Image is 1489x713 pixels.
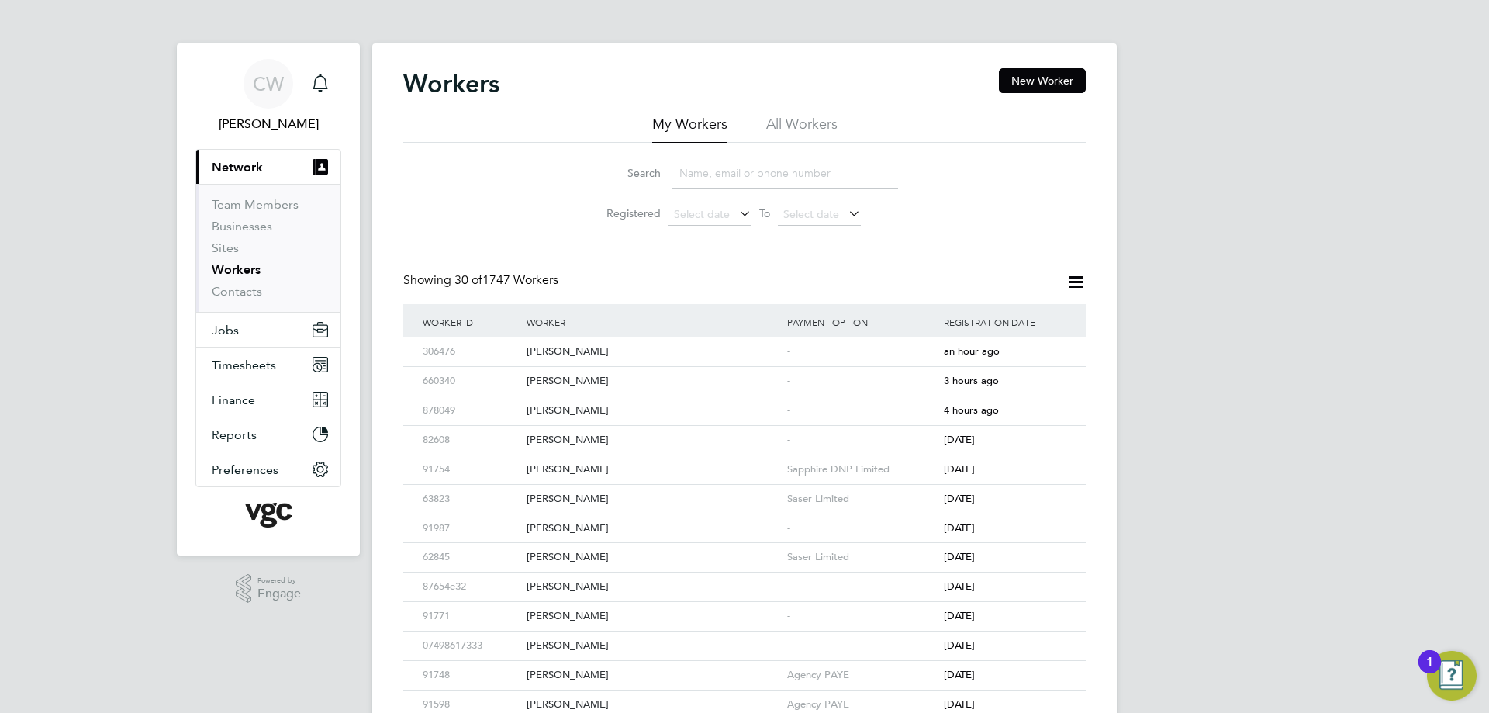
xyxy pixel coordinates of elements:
span: 3 hours ago [944,374,999,387]
li: All Workers [766,115,838,143]
a: Go to home page [195,503,341,528]
div: Saser Limited [783,543,940,572]
span: CW [253,74,284,94]
label: Search [591,166,661,180]
span: 1747 Workers [454,272,558,288]
span: [DATE] [944,609,975,622]
button: Timesheets [196,348,340,382]
div: 660340 [419,367,523,396]
div: [PERSON_NAME] [523,543,783,572]
div: 82608 [419,426,523,455]
div: 63823 [419,485,523,514]
div: - [783,337,940,366]
a: 87654e32[PERSON_NAME]-[DATE] [419,572,1070,585]
a: 91987[PERSON_NAME]-[DATE] [419,514,1070,527]
a: 878049[PERSON_NAME]-4 hours ago [419,396,1070,409]
span: Preferences [212,462,278,477]
span: Select date [674,207,730,221]
span: [DATE] [944,521,975,535]
div: 62845 [419,543,523,572]
a: 62845[PERSON_NAME]Saser Limited[DATE] [419,542,1070,556]
a: Businesses [212,219,272,234]
h2: Workers [403,68,499,99]
div: [PERSON_NAME] [523,514,783,543]
span: Chris Watson [195,115,341,133]
div: Showing [403,272,561,289]
div: [PERSON_NAME] [523,632,783,660]
div: 91748 [419,661,523,690]
span: [DATE] [944,639,975,652]
button: New Worker [999,68,1086,93]
div: Payment Option [783,304,940,340]
div: - [783,426,940,455]
div: Saser Limited [783,485,940,514]
li: My Workers [652,115,727,143]
div: 306476 [419,337,523,366]
span: To [755,203,775,223]
div: [PERSON_NAME] [523,485,783,514]
span: Select date [783,207,839,221]
a: 91598[PERSON_NAME]Agency PAYE[DATE] [419,690,1070,703]
button: Network [196,150,340,184]
span: 4 hours ago [944,403,999,417]
span: [DATE] [944,550,975,563]
a: 07498617333[PERSON_NAME]-[DATE] [419,631,1070,644]
button: Preferences [196,452,340,486]
span: Jobs [212,323,239,337]
div: - [783,632,940,660]
a: Workers [212,262,261,277]
div: - [783,367,940,396]
a: 306476[PERSON_NAME]-an hour ago [419,337,1070,350]
span: Powered by [257,574,301,587]
div: Registration Date [940,304,1070,340]
div: [PERSON_NAME] [523,367,783,396]
a: 91754[PERSON_NAME]Sapphire DNP Limited[DATE] [419,455,1070,468]
a: 91771[PERSON_NAME]-[DATE] [419,601,1070,614]
div: 91987 [419,514,523,543]
div: [PERSON_NAME] [523,661,783,690]
span: [DATE] [944,462,975,476]
div: [PERSON_NAME] [523,426,783,455]
div: [PERSON_NAME] [523,602,783,631]
a: 660340[PERSON_NAME]-3 hours ago [419,366,1070,379]
span: [DATE] [944,697,975,711]
span: Timesheets [212,358,276,372]
button: Reports [196,417,340,452]
span: Reports [212,427,257,442]
div: Sapphire DNP Limited [783,455,940,484]
a: 82608[PERSON_NAME]-[DATE] [419,425,1070,438]
img: vgcgroup-logo-retina.png [245,503,292,528]
button: Finance [196,382,340,417]
div: [PERSON_NAME] [523,337,783,366]
div: Agency PAYE [783,661,940,690]
label: Registered [591,206,661,220]
div: Worker [523,304,783,340]
a: 91748[PERSON_NAME]Agency PAYE[DATE] [419,660,1070,673]
div: - [783,573,940,601]
a: Sites [212,241,239,255]
div: [PERSON_NAME] [523,573,783,601]
div: 91771 [419,602,523,631]
span: [DATE] [944,492,975,505]
div: 07498617333 [419,632,523,660]
a: Powered byEngage [236,574,302,604]
span: [DATE] [944,668,975,681]
div: 878049 [419,396,523,425]
div: Network [196,184,340,312]
div: - [783,602,940,631]
span: [DATE] [944,580,975,593]
span: an hour ago [944,344,1000,358]
span: [DATE] [944,433,975,446]
nav: Main navigation [177,43,360,556]
a: CW[PERSON_NAME] [195,59,341,133]
button: Open Resource Center, 1 new notification [1427,651,1477,701]
div: 1 [1426,662,1433,682]
div: [PERSON_NAME] [523,455,783,484]
div: Worker ID [419,304,523,340]
input: Name, email or phone number [672,158,898,189]
span: Engage [257,587,301,601]
span: Network [212,160,263,175]
a: Team Members [212,197,299,212]
div: [PERSON_NAME] [523,396,783,425]
div: - [783,396,940,425]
